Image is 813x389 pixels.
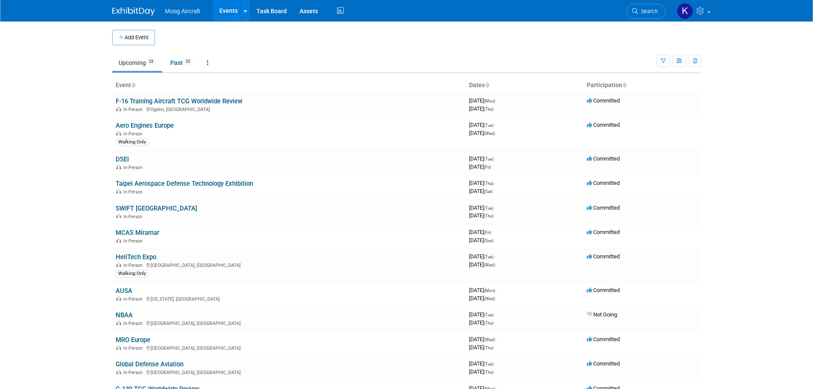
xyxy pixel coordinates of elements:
span: In-Person [123,131,145,137]
span: [DATE] [469,122,496,128]
span: (Tue) [484,157,493,161]
span: (Thu) [484,370,493,374]
span: [DATE] [469,212,493,219]
span: (Wed) [484,263,495,267]
div: [GEOGRAPHIC_DATA], [GEOGRAPHIC_DATA] [116,319,462,326]
span: (Thu) [484,214,493,218]
span: - [495,360,496,367]
a: F-16 Training Aircraft TCG Worldwide Review [116,97,242,105]
span: (Tue) [484,206,493,211]
span: [DATE] [469,229,493,235]
a: Sort by Event Name [131,82,135,88]
th: Dates [466,78,583,93]
span: In-Person [123,165,145,170]
span: [DATE] [469,155,496,162]
span: Search [638,8,658,15]
span: Committed [587,97,620,104]
a: Taipei Aerospace Defense Technology Exhibition [116,180,253,187]
img: In-Person Event [116,370,121,374]
span: In-Person [123,189,145,195]
th: Participation [583,78,701,93]
a: Aero Engines Europe [116,122,174,129]
a: Global Defense Aviation [116,360,184,368]
span: (Thu) [484,321,493,325]
span: (Wed) [484,131,495,136]
span: (Sun) [484,238,493,243]
span: - [492,229,493,235]
span: [DATE] [469,253,496,260]
img: Kelsey Blackley [677,3,693,19]
span: In-Person [123,238,145,244]
span: [DATE] [469,130,495,136]
span: [DATE] [469,188,492,194]
span: [DATE] [469,237,493,243]
span: Committed [587,122,620,128]
span: (Thu) [484,107,493,111]
a: Search [627,4,666,19]
span: In-Person [123,296,145,302]
span: [DATE] [469,319,493,326]
span: - [495,155,496,162]
span: In-Person [123,107,145,112]
span: [DATE] [469,336,498,342]
span: [DATE] [469,311,496,318]
span: (Tue) [484,313,493,317]
div: [GEOGRAPHIC_DATA], [GEOGRAPHIC_DATA] [116,369,462,375]
span: 25 [183,58,192,65]
span: [DATE] [469,180,496,186]
span: Moog Aircraft [165,8,200,15]
span: Committed [587,287,620,293]
button: Add Event [112,30,155,45]
div: [GEOGRAPHIC_DATA], [GEOGRAPHIC_DATA] [116,344,462,351]
span: Committed [587,205,620,211]
span: In-Person [123,370,145,375]
span: - [496,336,498,342]
img: In-Person Event [116,189,121,193]
span: Committed [587,336,620,342]
span: [DATE] [469,369,493,375]
span: - [495,311,496,318]
div: Ogden, [GEOGRAPHIC_DATA] [116,105,462,112]
span: (Tue) [484,123,493,128]
span: [DATE] [469,105,493,112]
span: (Tue) [484,362,493,366]
span: [DATE] [469,205,496,211]
span: (Wed) [484,337,495,342]
span: [DATE] [469,295,495,301]
span: [DATE] [469,344,493,351]
span: In-Person [123,321,145,326]
span: (Tue) [484,254,493,259]
div: [GEOGRAPHIC_DATA], [GEOGRAPHIC_DATA] [116,261,462,268]
span: - [495,205,496,211]
span: 23 [146,58,156,65]
a: MCAS Miramar [116,229,159,237]
span: [DATE] [469,97,498,104]
span: Committed [587,229,620,235]
a: NBAA [116,311,133,319]
a: HeliTech Expo [116,253,156,261]
span: (Wed) [484,296,495,301]
a: MRO Europe [116,336,150,344]
span: (Thu) [484,345,493,350]
span: (Thu) [484,181,493,186]
span: (Sat) [484,189,492,194]
span: - [495,180,496,186]
img: In-Person Event [116,238,121,243]
img: In-Person Event [116,214,121,218]
a: DSEI [116,155,129,163]
a: Upcoming23 [112,55,162,71]
a: AUSA [116,287,132,295]
span: Committed [587,253,620,260]
th: Event [112,78,466,93]
span: Committed [587,155,620,162]
a: Sort by Start Date [485,82,489,88]
span: Committed [587,360,620,367]
div: [US_STATE], [GEOGRAPHIC_DATA] [116,295,462,302]
span: [DATE] [469,360,496,367]
img: ExhibitDay [112,7,155,16]
img: In-Person Event [116,107,121,111]
div: Walking Only [116,270,149,278]
img: In-Person Event [116,165,121,169]
span: (Mon) [484,99,495,103]
img: In-Person Event [116,263,121,267]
